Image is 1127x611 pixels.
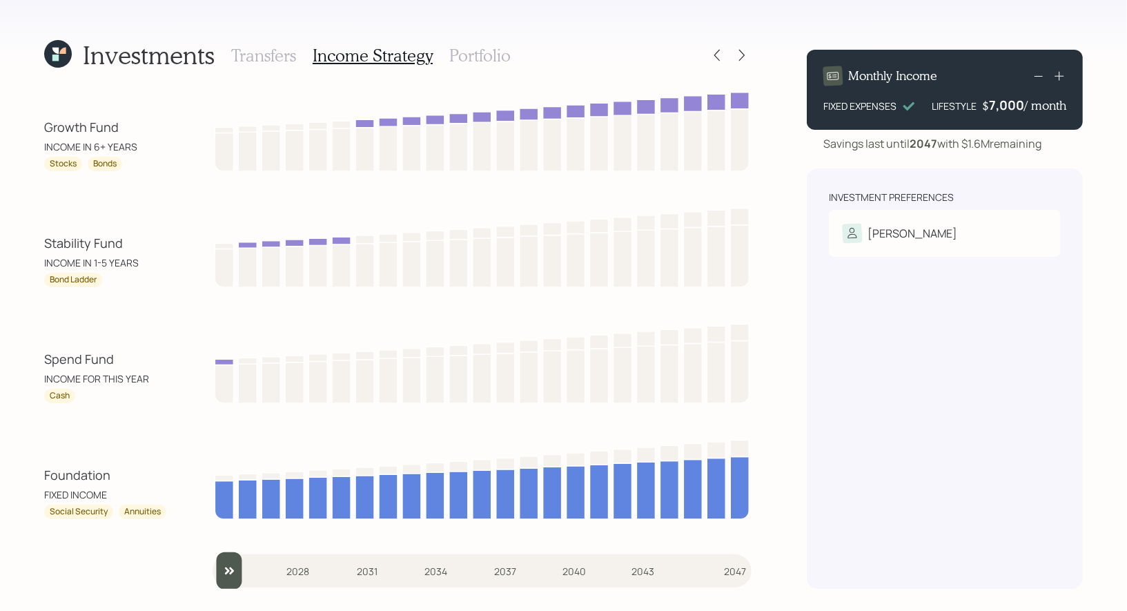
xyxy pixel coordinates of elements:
[829,191,954,204] div: Investment Preferences
[989,97,1024,113] div: 7,000
[44,466,168,485] div: Foundation
[50,274,97,286] div: Bond Ladder
[44,487,168,502] div: FIXED INCOME
[83,40,215,70] h1: Investments
[50,506,108,518] div: Social Security
[231,46,296,66] h3: Transfers
[932,99,977,113] div: LIFESTYLE
[44,234,168,253] div: Stability Fund
[823,135,1041,152] div: Savings last until with $1.6M remaining
[124,506,161,518] div: Annuities
[823,99,896,113] div: FIXED EXPENSES
[848,68,937,84] h4: Monthly Income
[44,371,168,386] div: INCOME FOR THIS YEAR
[910,136,937,151] b: 2047
[868,225,957,242] div: [PERSON_NAME]
[982,98,989,113] h4: $
[313,46,433,66] h3: Income Strategy
[449,46,511,66] h3: Portfolio
[50,158,77,170] div: Stocks
[44,350,168,369] div: Spend Fund
[1024,98,1066,113] h4: / month
[44,118,168,137] div: Growth Fund
[50,390,70,402] div: Cash
[44,139,168,154] div: INCOME IN 6+ YEARS
[44,255,168,270] div: INCOME IN 1-5 YEARS
[93,158,117,170] div: Bonds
